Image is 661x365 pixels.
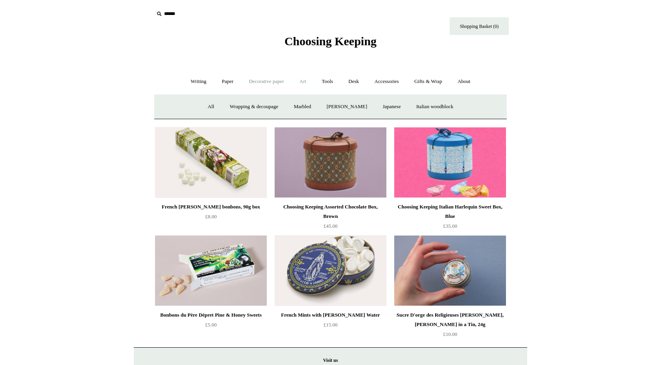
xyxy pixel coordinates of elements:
[155,310,267,343] a: Bonbons du Père Dépret Pine & Honey Sweets £5.00
[323,322,338,328] span: £15.00
[157,202,265,212] div: French [PERSON_NAME] bonbons, 90g box
[242,71,291,92] a: Decorative paper
[155,235,267,306] img: Bonbons du Père Dépret Pine & Honey Sweets
[155,202,267,234] a: French [PERSON_NAME] bonbons, 90g box £8.00
[284,41,377,46] a: Choosing Keeping
[284,35,377,48] span: Choosing Keeping
[323,223,338,229] span: £45.00
[315,71,340,92] a: Tools
[409,96,460,117] a: Italian woodblock
[394,235,506,306] a: Sucre D'orge des Religieuses de Moret, Barley Sweets in a Tin, 24g Sucre D'orge des Religieuses d...
[323,358,338,363] strong: Visit us
[287,96,318,117] a: Marbled
[443,331,457,337] span: £10.00
[342,71,366,92] a: Desk
[375,96,408,117] a: Japanese
[275,235,386,306] a: French Mints with Lourdes Water French Mints with Lourdes Water
[205,322,216,328] span: £5.00
[275,127,386,198] a: Choosing Keeping Assorted Chocolate Box, Brown Choosing Keeping Assorted Chocolate Box, Brown
[155,127,267,198] img: French Anis de Flavigny bonbons, 90g box
[157,310,265,320] div: Bonbons du Père Dépret Pine & Honey Sweets
[451,71,478,92] a: About
[394,202,506,234] a: Choosing Keeping Italian Harlequin Sweet Box, Blue £35.00
[201,96,222,117] a: All
[394,127,506,198] a: Choosing Keeping Italian Harlequin Sweet Box, Blue Choosing Keeping Italian Harlequin Sweet Box, ...
[367,71,406,92] a: Accessories
[319,96,374,117] a: [PERSON_NAME]
[277,310,384,320] div: French Mints with [PERSON_NAME] Water
[215,71,241,92] a: Paper
[407,71,449,92] a: Gifts & Wrap
[394,235,506,306] img: Sucre D'orge des Religieuses de Moret, Barley Sweets in a Tin, 24g
[394,310,506,343] a: Sucre D'orge des Religieuses [PERSON_NAME], [PERSON_NAME] in a Tin, 24g £10.00
[275,235,386,306] img: French Mints with Lourdes Water
[275,310,386,343] a: French Mints with [PERSON_NAME] Water £15.00
[396,310,504,329] div: Sucre D'orge des Religieuses [PERSON_NAME], [PERSON_NAME] in a Tin, 24g
[184,71,214,92] a: Writing
[275,127,386,198] img: Choosing Keeping Assorted Chocolate Box, Brown
[396,202,504,221] div: Choosing Keeping Italian Harlequin Sweet Box, Blue
[205,214,216,219] span: £8.00
[394,127,506,198] img: Choosing Keeping Italian Harlequin Sweet Box, Blue
[275,202,386,234] a: Choosing Keeping Assorted Chocolate Box, Brown £45.00
[292,71,313,92] a: Art
[155,127,267,198] a: French Anis de Flavigny bonbons, 90g box French Anis de Flavigny bonbons, 90g box
[155,235,267,306] a: Bonbons du Père Dépret Pine & Honey Sweets Bonbons du Père Dépret Pine & Honey Sweets
[450,17,509,35] a: Shopping Basket (0)
[223,96,286,117] a: Wrapping & decoupage
[277,202,384,221] div: Choosing Keeping Assorted Chocolate Box, Brown
[443,223,457,229] span: £35.00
